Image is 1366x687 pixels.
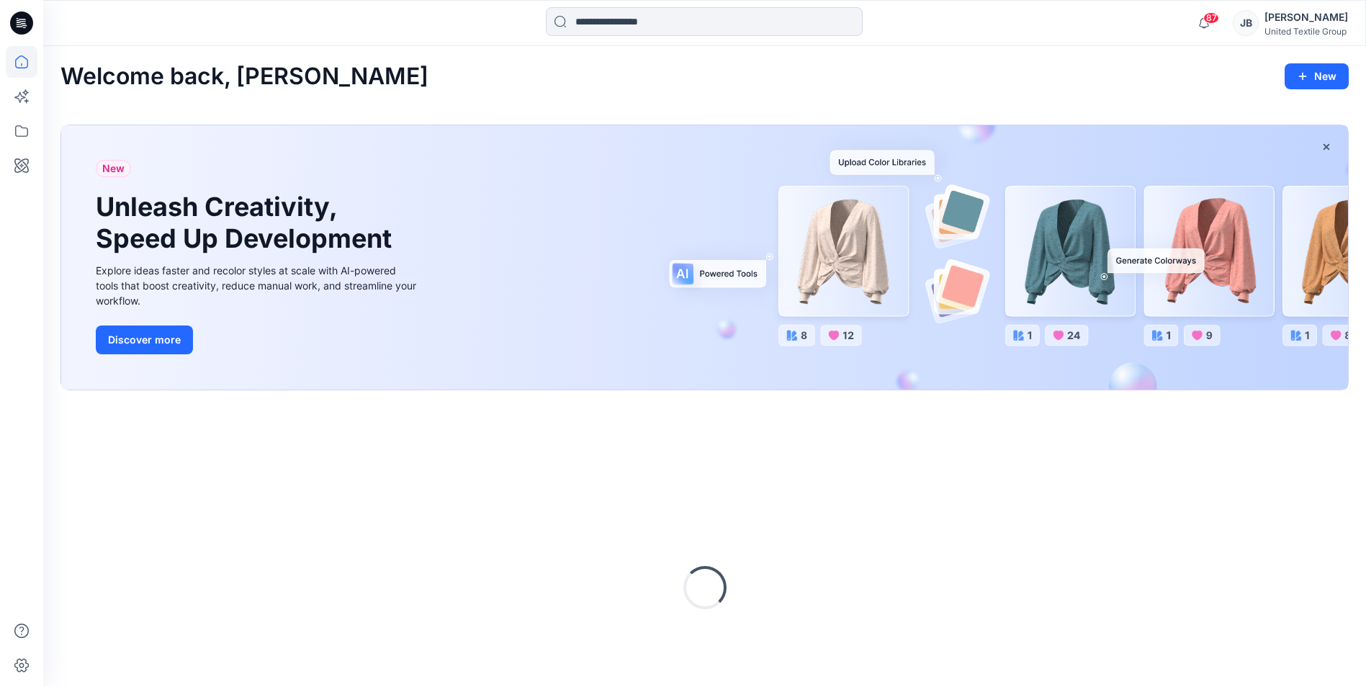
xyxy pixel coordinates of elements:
[1285,63,1349,89] button: New
[96,325,420,354] a: Discover more
[96,263,420,308] div: Explore ideas faster and recolor styles at scale with AI-powered tools that boost creativity, red...
[96,192,398,253] h1: Unleash Creativity, Speed Up Development
[1264,9,1348,26] div: [PERSON_NAME]
[102,160,125,177] span: New
[1203,12,1219,24] span: 87
[60,63,428,90] h2: Welcome back, [PERSON_NAME]
[96,325,193,354] button: Discover more
[1233,10,1259,36] div: JB
[1264,26,1348,37] div: United Textile Group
